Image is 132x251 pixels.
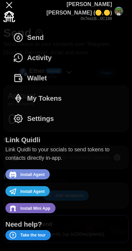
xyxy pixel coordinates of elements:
[27,28,44,47] span: Send
[5,108,65,129] button: Settings
[5,230,51,240] button: Take the tour
[5,88,73,108] button: My Tokens
[29,0,112,17] p: [PERSON_NAME] [PERSON_NAME] (🟡,🟡)
[5,146,127,162] p: Link Quidli to your socials to send tokens to contacts directly in-app.
[27,48,51,68] span: Activity
[5,48,63,68] button: Activity
[20,230,45,240] span: Take the tour
[5,220,42,229] h1: Need help?
[5,203,56,213] a: Add to #7c65c1
[114,7,123,16] img: original
[27,109,54,128] span: Settings
[27,89,62,108] span: My Tokens
[20,204,50,213] span: Install Mini App
[27,68,47,88] span: Wallet
[5,27,55,48] button: Send
[29,16,112,22] p: 0x7ea1B...0C188
[5,169,50,179] a: Add to #7289da
[5,135,40,144] h1: Link Quidli
[20,170,45,179] span: Install Agent
[5,68,58,88] button: Wallet
[5,186,50,196] a: Add to #24A1DE
[20,187,45,196] span: Install Agent
[3,11,15,23] img: Quidli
